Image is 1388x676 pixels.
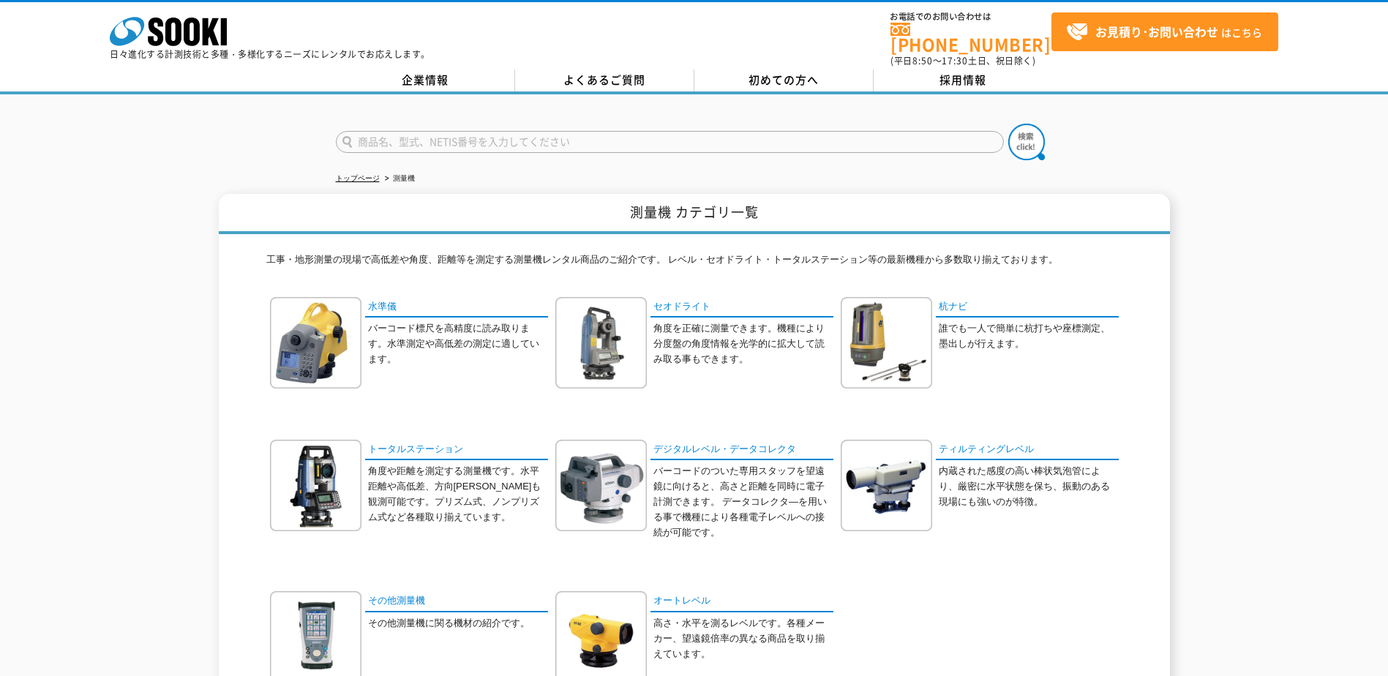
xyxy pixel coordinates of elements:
h1: 測量機 カテゴリ一覧 [219,194,1170,234]
li: 測量機 [382,171,415,187]
p: 工事・地形測量の現場で高低差や角度、距離等を測定する測量機レンタル商品のご紹介です。 レベル・セオドライト・トータルステーション等の最新機種から多数取り揃えております。 [266,252,1122,275]
p: 内蔵された感度の高い棒状気泡管により、厳密に水平状態を保ち、振動のある現場にも強いのが特徴。 [939,464,1119,509]
a: お見積り･お問い合わせはこちら [1051,12,1278,51]
img: トータルステーション [270,440,361,531]
img: セオドライト [555,297,647,388]
a: デジタルレベル・データコレクタ [650,440,833,461]
p: 日々進化する計測技術と多種・多様化するニーズにレンタルでお応えします。 [110,50,430,59]
span: (平日 ～ 土日、祝日除く) [890,54,1035,67]
a: 企業情報 [336,70,515,91]
a: トータルステーション [365,440,548,461]
a: その他測量機 [365,591,548,612]
span: はこちら [1066,21,1262,43]
span: 8:50 [912,54,933,67]
p: 誰でも一人で簡単に杭打ちや座標測定、墨出しが行えます。 [939,321,1119,352]
strong: お見積り･お問い合わせ [1095,23,1218,40]
p: バーコードのついた専用スタッフを望遠鏡に向けると、高さと距離を同時に電子計測できます。 データコレクタ―を用いる事で機種により各種電子レベルへの接続が可能です。 [653,464,833,540]
p: バーコード標尺を高精度に読み取ります。水準測定や高低差の測定に適しています。 [368,321,548,367]
a: トップページ [336,174,380,182]
a: よくあるご質問 [515,70,694,91]
img: 杭ナビ [841,297,932,388]
a: 採用情報 [874,70,1053,91]
p: 角度や距離を測定する測量機です。水平距離や高低差、方向[PERSON_NAME]も観測可能です。プリズム式、ノンプリズム式など各種取り揃えています。 [368,464,548,525]
img: btn_search.png [1008,124,1045,160]
a: オートレベル [650,591,833,612]
a: セオドライト [650,297,833,318]
span: 初めての方へ [749,72,819,88]
img: 水準儀 [270,297,361,388]
p: その他測量機に関る機材の紹介です。 [368,616,548,631]
a: 水準儀 [365,297,548,318]
p: 高さ・水平を測るレベルです。各種メーカー、望遠鏡倍率の異なる商品を取り揃えています。 [653,616,833,661]
span: 17:30 [942,54,968,67]
a: [PHONE_NUMBER] [890,23,1051,53]
a: ティルティングレベル [936,440,1119,461]
a: 初めての方へ [694,70,874,91]
a: 杭ナビ [936,297,1119,318]
img: デジタルレベル・データコレクタ [555,440,647,531]
p: 角度を正確に測量できます。機種により分度盤の角度情報を光学的に拡大して読み取る事もできます。 [653,321,833,367]
input: 商品名、型式、NETIS番号を入力してください [336,131,1004,153]
img: ティルティングレベル [841,440,932,531]
span: お電話でのお問い合わせは [890,12,1051,21]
